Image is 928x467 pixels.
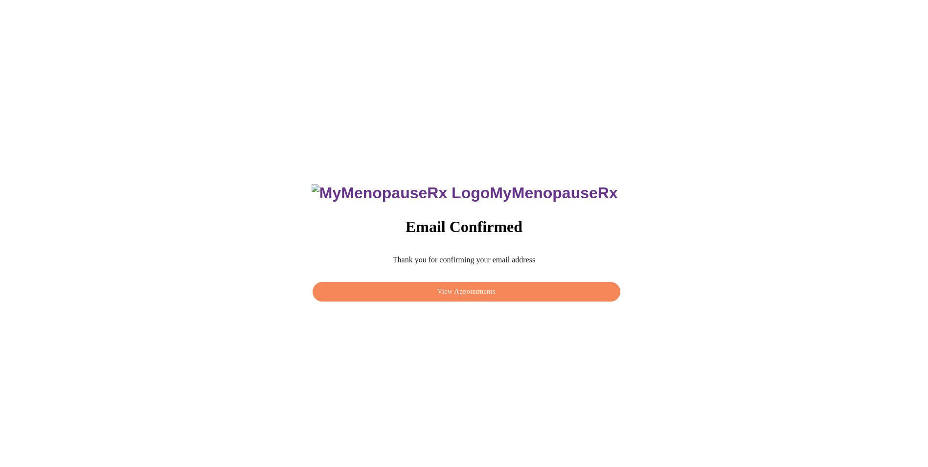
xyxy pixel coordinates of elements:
[312,184,618,202] h3: MyMenopauseRx
[312,184,490,202] img: MyMenopauseRx Logo
[310,284,622,293] a: View Appointments
[310,218,617,236] h3: Email Confirmed
[324,286,609,298] span: View Appointments
[313,282,620,302] button: View Appointments
[310,256,617,264] p: Thank you for confirming your email address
